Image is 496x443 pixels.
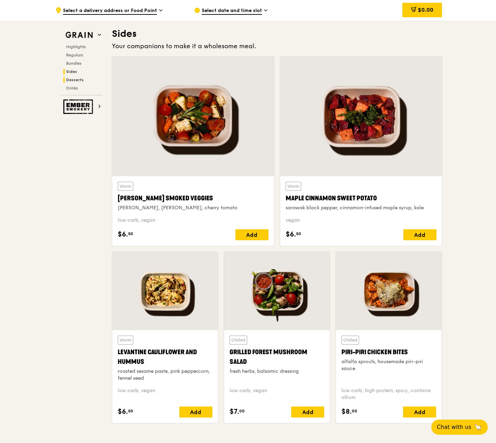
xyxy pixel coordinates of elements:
span: 50 [128,408,133,414]
span: 00 [239,408,245,414]
span: $8. [341,407,352,417]
div: [PERSON_NAME], [PERSON_NAME], cherry tomato [118,204,268,211]
div: Add [179,407,212,418]
span: $0.00 [418,7,433,13]
button: Chat with us🦙 [431,420,488,435]
span: $7. [230,407,239,417]
span: 50 [296,231,301,236]
div: Warm [286,182,301,191]
div: Piri-piri Chicken Bites [341,347,436,357]
span: Desserts [66,77,84,82]
div: Your companions to make it a wholesome meal. [112,41,442,51]
div: Add [235,229,268,240]
div: Warm [118,182,133,191]
span: 50 [128,231,133,236]
div: Add [403,407,436,418]
span: Drinks [66,86,78,91]
span: Sides [66,69,77,74]
div: roasted sesame paste, pink peppercorn, fennel seed [118,368,212,382]
div: [PERSON_NAME] Smoked Veggies [118,193,268,203]
span: Chat with us [437,423,471,431]
span: Select date and time slot [202,7,262,15]
span: 🦙 [474,423,482,431]
div: Grilled Forest Mushroom Salad [230,347,324,367]
img: Ember Smokery web logo [63,99,95,114]
div: low carb, vegan [118,217,268,224]
h3: Sides [112,28,442,40]
div: Warm [118,336,133,345]
div: Chilled [230,336,247,345]
div: low carb, vegan [230,387,324,401]
div: low carb, high protein, spicy, contains allium [341,387,436,401]
div: sarawak black pepper, cinnamon-infused maple syrup, kale [286,204,436,211]
div: low carb, vegan [118,387,212,401]
span: $6. [286,229,296,240]
span: $6. [118,407,128,417]
div: vegan [286,217,436,224]
span: Highlights [66,44,86,49]
div: Chilled [341,336,359,345]
div: fresh herbs, balsamic dressing [230,368,324,375]
div: Maple Cinnamon Sweet Potato [286,193,436,203]
div: alfalfa sprouts, housemade piri-piri sauce [341,358,436,372]
span: Select a delivery address or Food Point [63,7,157,15]
span: $6. [118,229,128,240]
div: Levantine Cauliflower and Hummus [118,347,212,367]
span: Regulars [66,53,83,57]
span: Bundles [66,61,81,66]
span: 00 [352,408,357,414]
div: Add [403,229,436,240]
img: Grain web logo [63,29,95,41]
div: Add [291,407,324,418]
